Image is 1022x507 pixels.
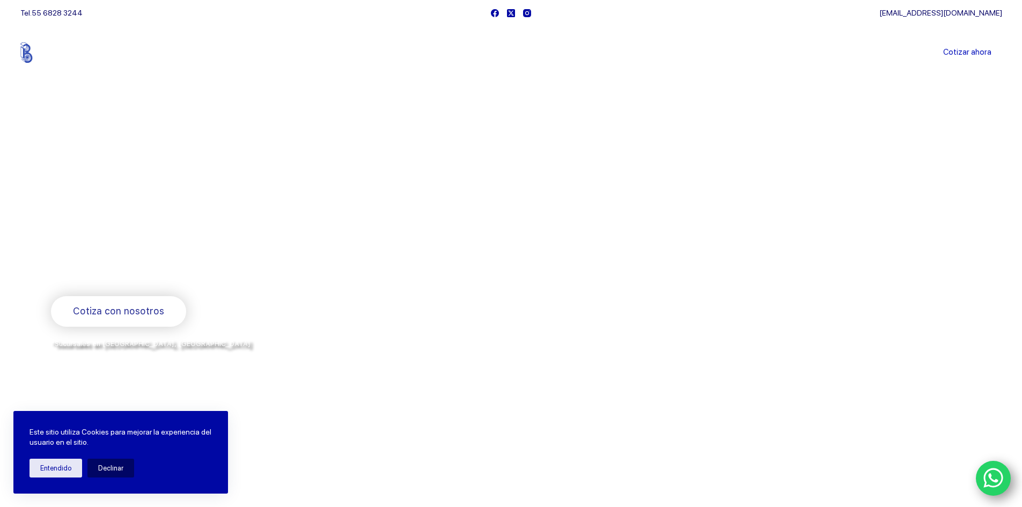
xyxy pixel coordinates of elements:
[87,459,134,477] button: Declinar
[73,304,164,319] span: Cotiza con nosotros
[20,9,83,17] span: Tel.
[20,42,87,63] img: Balerytodo
[879,9,1002,17] a: [EMAIL_ADDRESS][DOMAIN_NAME]
[51,351,311,360] span: y envíos a todo [GEOGRAPHIC_DATA] por la paquetería de su preferencia
[976,461,1011,496] a: WhatsApp
[51,296,186,327] a: Cotiza con nosotros
[51,268,263,282] span: Rodamientos y refacciones industriales
[51,183,438,257] span: Somos los doctores de la industria
[491,9,499,17] a: Facebook
[507,9,515,17] a: X (Twitter)
[51,340,251,348] span: *Sucursales en [GEOGRAPHIC_DATA], [GEOGRAPHIC_DATA]
[932,42,1002,63] a: Cotizar ahora
[30,427,212,448] p: Este sitio utiliza Cookies para mejorar la experiencia del usuario en el sitio.
[385,26,637,79] nav: Menu Principal
[523,9,531,17] a: Instagram
[30,459,82,477] button: Entendido
[32,9,83,17] a: 55 6828 3244
[51,160,188,173] span: Bienvenido a Balerytodo®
